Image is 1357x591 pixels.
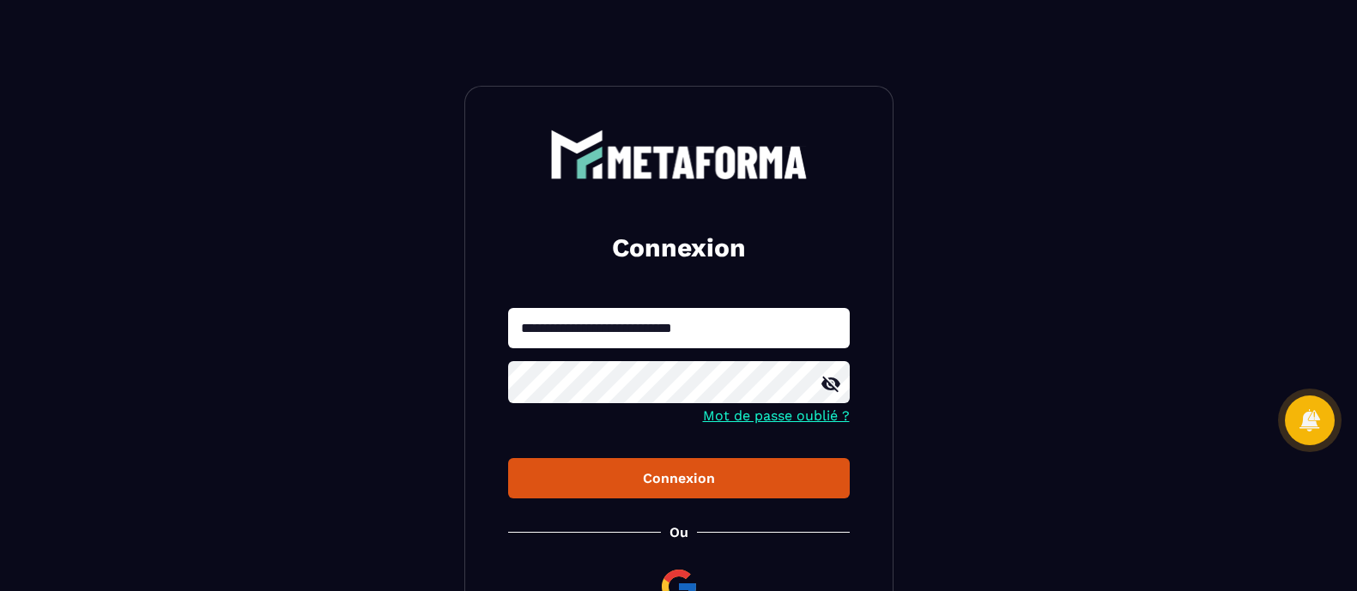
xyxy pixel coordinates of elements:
[703,407,850,424] a: Mot de passe oublié ?
[522,470,836,486] div: Connexion
[550,130,808,179] img: logo
[669,524,688,540] p: Ou
[508,458,850,498] button: Connexion
[508,130,850,179] a: logo
[529,231,829,265] h2: Connexion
